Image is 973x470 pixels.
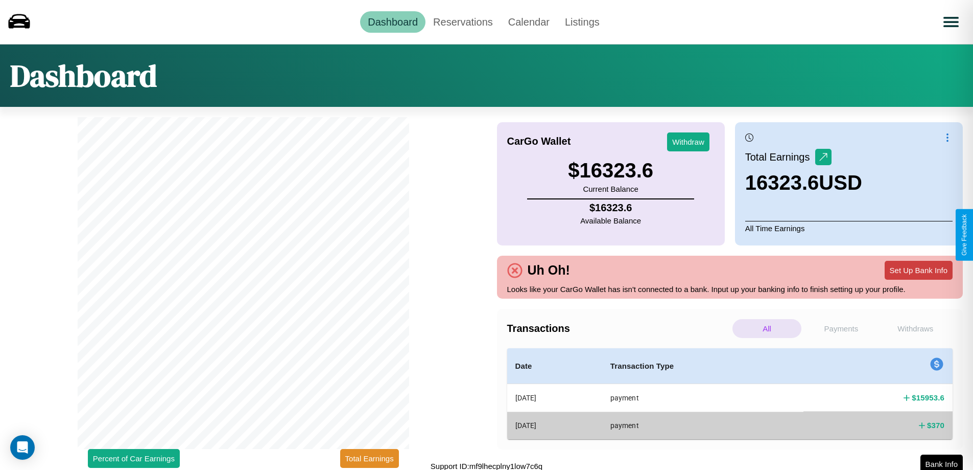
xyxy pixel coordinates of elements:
[568,159,653,182] h3: $ 16323.6
[745,148,815,166] p: Total Earnings
[580,214,641,228] p: Available Balance
[602,412,804,439] th: payment
[515,360,594,372] h4: Date
[927,420,944,431] h4: $ 370
[507,323,730,334] h4: Transactions
[806,319,875,338] p: Payments
[10,435,35,460] div: Open Intercom Messenger
[523,263,575,278] h4: Uh Oh!
[425,11,501,33] a: Reservations
[10,55,157,97] h1: Dashboard
[88,449,180,468] button: Percent of Car Earnings
[507,412,602,439] th: [DATE]
[507,136,571,147] h4: CarGo Wallet
[340,449,399,468] button: Total Earnings
[507,384,602,412] th: [DATE]
[610,360,796,372] h4: Transaction Type
[912,392,944,403] h4: $ 15953.6
[557,11,607,33] a: Listings
[360,11,425,33] a: Dashboard
[602,384,804,412] th: payment
[507,282,953,296] p: Looks like your CarGo Wallet has isn't connected to a bank. Input up your banking info to finish ...
[732,319,801,338] p: All
[507,348,953,439] table: simple table
[568,182,653,196] p: Current Balance
[937,8,965,36] button: Open menu
[745,171,862,194] h3: 16323.6 USD
[745,221,953,235] p: All Time Earnings
[885,261,953,280] button: Set Up Bank Info
[501,11,557,33] a: Calendar
[961,214,968,256] div: Give Feedback
[580,202,641,214] h4: $ 16323.6
[667,132,709,151] button: Withdraw
[881,319,950,338] p: Withdraws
